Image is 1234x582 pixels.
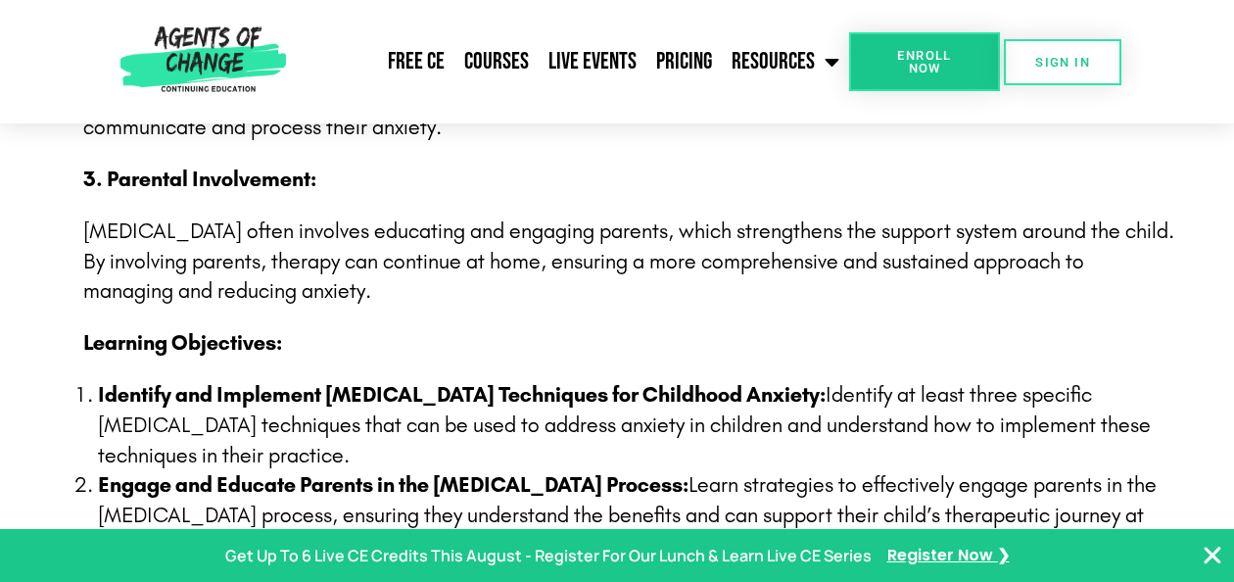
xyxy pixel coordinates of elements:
button: Close Banner [1201,544,1224,567]
a: Live Events [539,37,646,86]
strong: Engage and Educate Parents in the [MEDICAL_DATA] Process: [98,472,688,498]
a: Courses [454,37,539,86]
a: Pricing [646,37,722,86]
p: Get Up To 6 Live CE Credits This August - Register For Our Lunch & Learn Live CE Series [225,542,872,570]
p: [MEDICAL_DATA] often involves educating and engaging parents, which strengthens the support syste... [83,217,1175,307]
p: Identify at least three specific [MEDICAL_DATA] techniques that can be used to address anxiety in... [98,380,1175,470]
a: Enroll Now [849,32,1001,91]
strong: 3. Parental Involvement: [83,167,316,192]
a: Free CE [378,37,454,86]
a: SIGN IN [1004,39,1121,85]
span: SIGN IN [1035,56,1090,69]
span: Enroll Now [880,49,970,74]
a: Resources [722,37,849,86]
b: Learning Objectives: [83,330,282,356]
strong: Identify and Implement [MEDICAL_DATA] Techniques for Childhood Anxiety: [98,382,826,408]
nav: Menu [294,37,849,86]
a: Register Now ❯ [887,542,1010,570]
p: Learn strategies to effectively engage parents in the [MEDICAL_DATA] process, ensuring they under... [98,470,1175,560]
